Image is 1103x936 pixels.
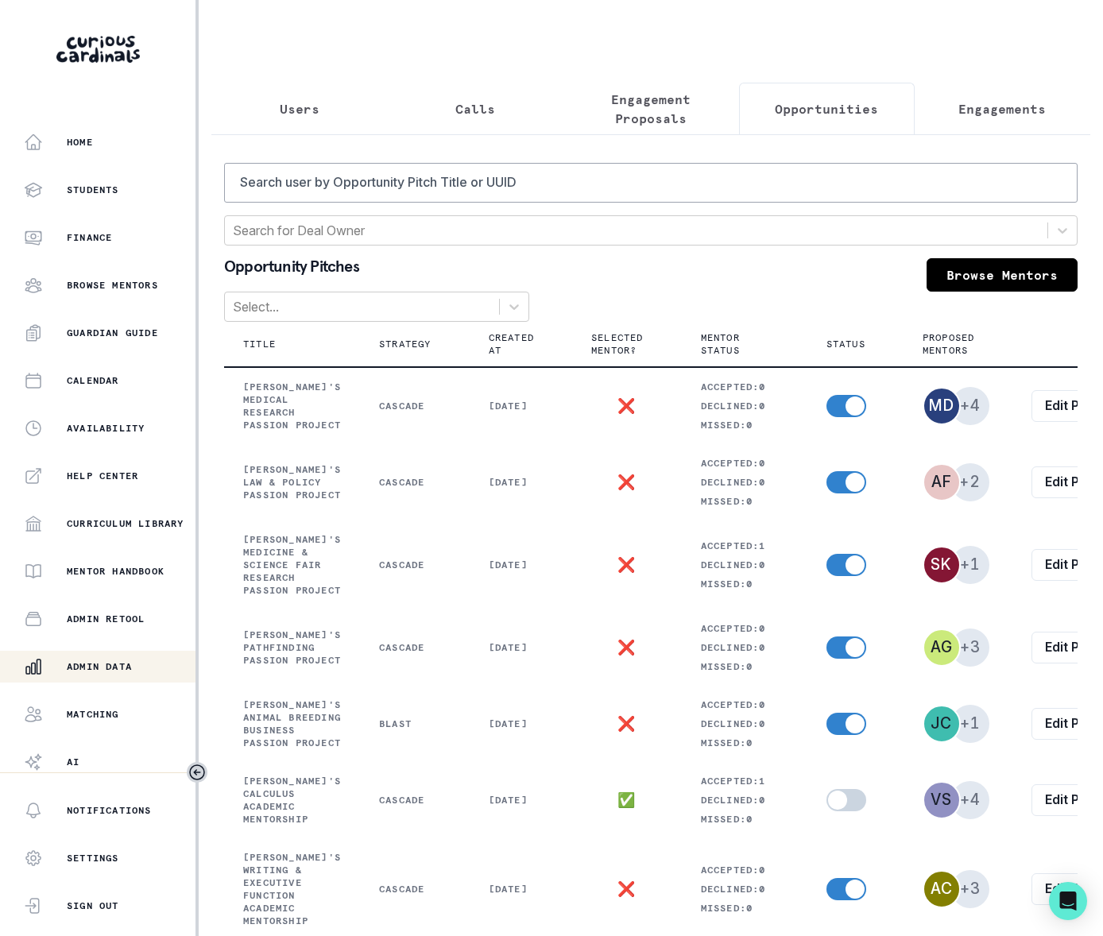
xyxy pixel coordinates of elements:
[701,457,788,470] p: Accepted: 0
[701,641,788,654] p: Declined: 0
[67,708,119,721] p: Matching
[243,338,276,350] p: Title
[617,883,636,895] p: ❌
[951,781,989,819] span: +4
[379,559,451,571] p: Cascade
[280,99,319,118] p: Users
[379,641,451,654] p: Cascade
[56,36,140,63] img: Curious Cardinals Logo
[67,184,119,196] p: Students
[67,804,152,817] p: Notifications
[701,864,788,876] p: Accepted: 0
[701,400,788,412] p: Declined: 0
[187,762,207,783] button: Toggle sidebar
[701,698,788,711] p: Accepted: 0
[67,517,184,530] p: Curriculum Library
[923,331,975,357] p: Proposed Mentors
[243,629,341,667] p: [PERSON_NAME]'s Pathfinding Passion Project
[617,717,636,730] p: ❌
[489,476,553,489] p: [DATE]
[243,381,341,431] p: [PERSON_NAME]'s Medical Research Passion Project
[379,338,432,350] p: Strategy
[701,495,788,508] p: Missed: 0
[243,533,341,597] p: [PERSON_NAME]'s Medicine & Science Fair Research Passion Project
[67,327,158,339] p: Guardian Guide
[67,231,112,244] p: Finance
[379,400,451,412] p: Cascade
[379,476,451,489] p: Cascade
[67,756,79,768] p: AI
[489,641,553,654] p: [DATE]
[489,883,553,895] p: [DATE]
[67,374,119,387] p: Calendar
[67,613,145,625] p: Admin Retool
[224,258,359,279] p: Opportunity Pitches
[67,279,158,292] p: Browse Mentors
[455,99,495,118] p: Calls
[701,813,788,826] p: Missed: 0
[379,717,451,730] p: Blast
[701,717,788,730] p: Declined: 0
[67,660,132,673] p: Admin Data
[489,717,553,730] p: [DATE]
[929,398,954,413] div: Mark DeMonte
[958,99,1046,118] p: Engagements
[701,476,788,489] p: Declined: 0
[931,881,953,896] div: Alexandra Chou
[67,470,138,482] p: Help Center
[951,546,989,584] span: +1
[489,794,553,806] p: [DATE]
[826,338,865,350] p: Status
[67,565,164,578] p: Mentor Handbook
[927,258,1078,292] a: Browse Mentors
[489,559,553,571] p: [DATE]
[951,463,989,501] span: +2
[701,540,788,552] p: Accepted: 1
[931,474,952,489] div: Andre Ferreira
[243,698,341,749] p: [PERSON_NAME]'s Animal Breeding Business Passion Project
[243,775,341,826] p: [PERSON_NAME]'s Calculus Academic Mentorship
[701,883,788,895] p: Declined: 0
[701,559,788,571] p: Declined: 0
[701,622,788,635] p: Accepted: 0
[951,629,989,667] span: +3
[931,792,952,807] div: Vivek Sharma
[617,559,636,571] p: ❌
[489,400,553,412] p: [DATE]
[67,899,119,912] p: Sign Out
[931,640,953,655] div: Aurora Goldish-DeSanto
[701,419,788,431] p: Missed: 0
[67,852,119,864] p: Settings
[379,883,451,895] p: Cascade
[67,422,145,435] p: Availability
[701,737,788,749] p: Missed: 0
[951,387,989,425] span: +4
[243,463,341,501] p: [PERSON_NAME]'s Law & Policy Passion Project
[591,331,644,357] p: Selected Mentor?
[617,476,636,489] p: ❌
[775,99,878,118] p: Opportunities
[701,331,769,357] p: Mentor Status
[617,641,636,654] p: ❌
[931,716,952,731] div: Joy Cai
[617,400,636,412] p: ❌
[1049,882,1087,920] div: Open Intercom Messenger
[701,902,788,915] p: Missed: 0
[379,794,451,806] p: Cascade
[951,870,989,908] span: +3
[243,851,341,927] p: [PERSON_NAME]'s Writing & Executive Function Academic Mentorship
[701,660,788,673] p: Missed: 0
[701,381,788,393] p: Accepted: 0
[701,775,788,787] p: Accepted: 1
[931,557,952,572] div: Sultan Khanfar
[701,794,788,806] p: Declined: 0
[701,578,788,590] p: Missed: 0
[576,90,725,128] p: Engagement Proposals
[67,136,93,149] p: Home
[489,331,534,357] p: Created At
[617,794,636,806] p: ✅
[951,705,989,743] span: +1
